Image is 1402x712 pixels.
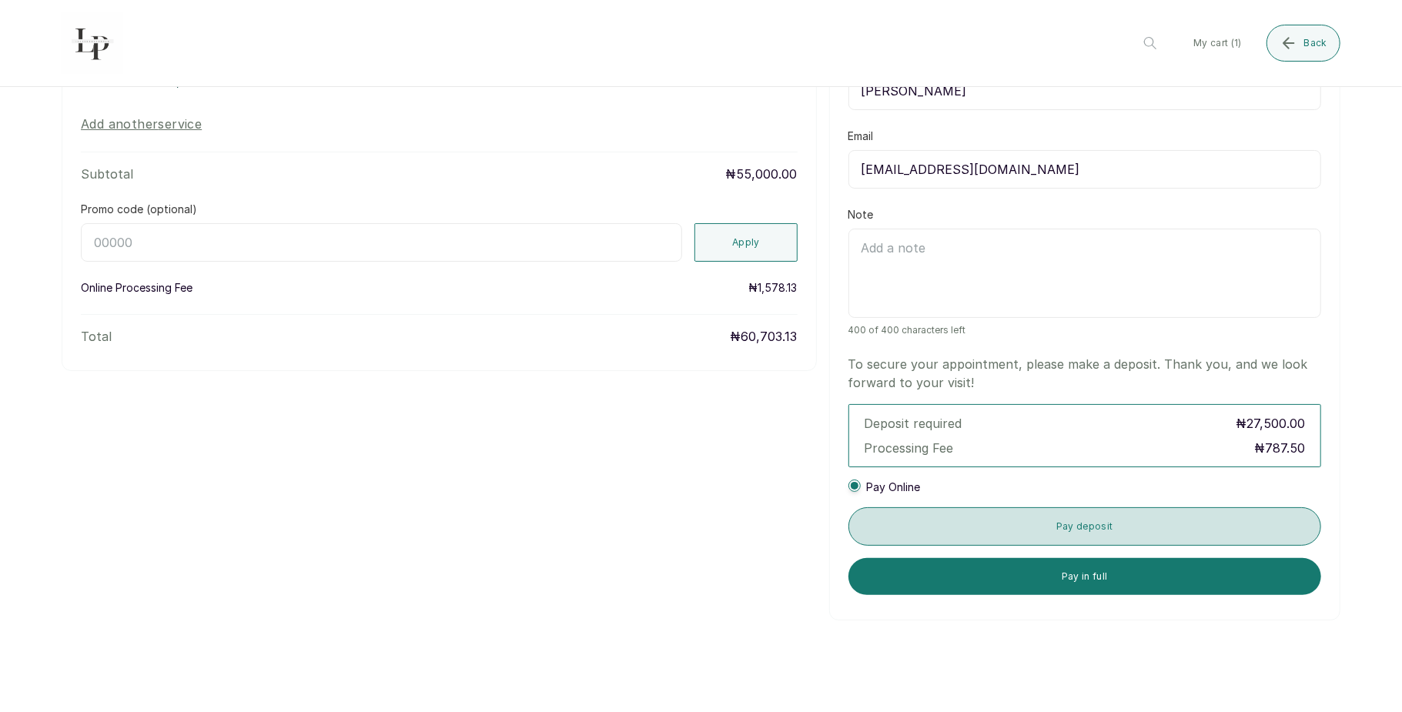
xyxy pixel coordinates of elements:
[848,558,1321,595] button: Pay in full
[731,327,798,346] p: ₦60,703.13
[848,207,874,222] label: Note
[81,280,192,296] p: Online Processing Fee
[81,223,682,262] input: 00000
[694,223,798,262] button: Apply
[726,165,798,183] p: ₦55,000.00
[81,327,112,346] p: Total
[81,115,202,133] button: Add anotherservice
[848,324,1321,336] span: 400 of 400 characters left
[758,281,798,294] span: 1,578.13
[848,129,874,144] label: Email
[865,414,962,433] p: Deposit required
[1304,37,1327,49] span: Back
[848,355,1321,392] p: To secure your appointment, please make a deposit. Thank you, and we look forward to your visit!
[848,507,1321,546] button: Pay deposit
[749,280,798,296] p: ₦
[848,72,1321,110] input: Jane Okon
[865,439,954,457] p: Processing Fee
[81,165,133,183] p: Subtotal
[848,150,1321,189] input: email@acme.com
[62,12,123,74] img: business logo
[1254,439,1305,457] span: ₦787.50
[1266,25,1340,62] button: Back
[81,202,197,217] label: Promo code (optional)
[867,480,921,495] span: Pay Online
[1181,25,1253,62] button: My cart (1)
[1236,414,1305,433] span: ₦27,500.00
